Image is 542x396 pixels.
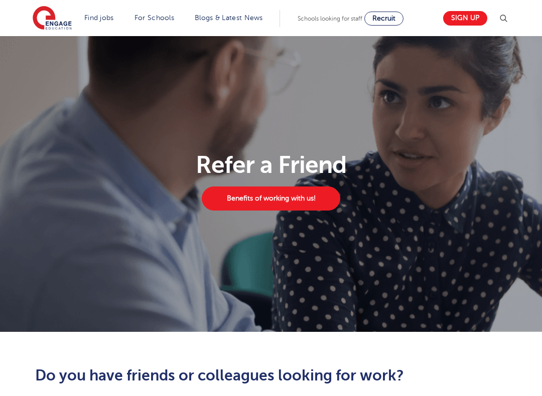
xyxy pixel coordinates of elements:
h2: Do you have friends or colleagues looking for work? [35,367,507,384]
a: For Schools [134,14,174,22]
a: Sign up [443,11,487,26]
h1: Refer a Friend [35,153,507,177]
span: Recruit [372,15,395,22]
a: Benefits of working with us! [202,186,340,211]
a: Recruit [364,12,403,26]
span: Schools looking for staff [298,15,362,22]
a: Find jobs [84,14,114,22]
img: Engage Education [33,6,72,31]
a: Blogs & Latest News [195,14,263,22]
